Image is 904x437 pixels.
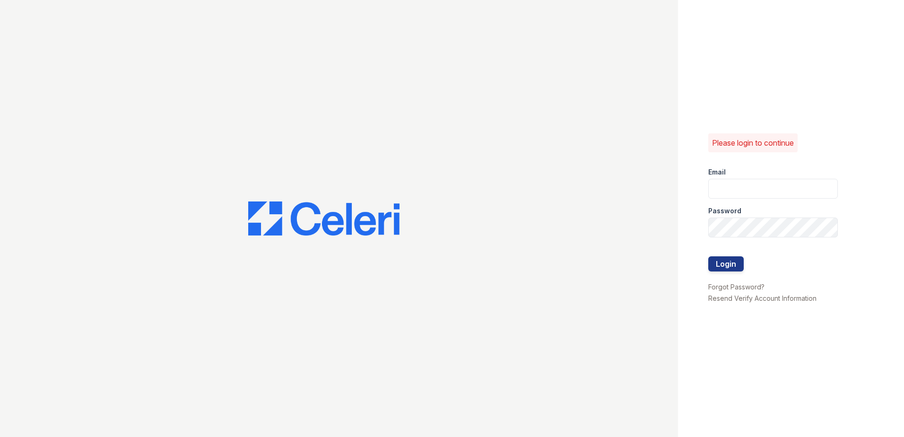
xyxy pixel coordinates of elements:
a: Resend Verify Account Information [708,294,817,302]
p: Please login to continue [712,137,794,149]
img: CE_Logo_Blue-a8612792a0a2168367f1c8372b55b34899dd931a85d93a1a3d3e32e68fde9ad4.png [248,201,400,236]
button: Login [708,256,744,271]
label: Email [708,167,726,177]
label: Password [708,206,741,216]
a: Forgot Password? [708,283,765,291]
